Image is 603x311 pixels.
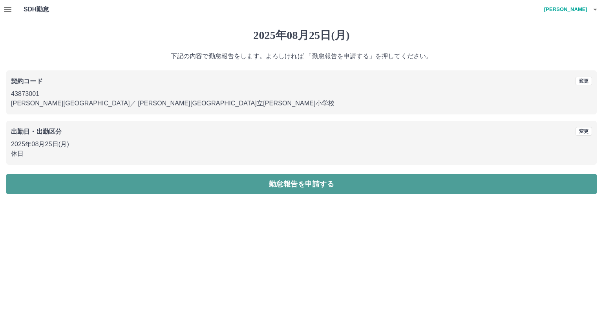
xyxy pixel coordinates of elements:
h1: 2025年08月25日(月) [6,29,597,42]
p: 43873001 [11,89,592,99]
p: 休日 [11,149,592,158]
p: 下記の内容で勤怠報告をします。よろしければ 「勤怠報告を申請する」を押してください。 [6,52,597,61]
button: 勤怠報告を申請する [6,174,597,194]
b: 出勤日・出勤区分 [11,128,62,135]
p: 2025年08月25日(月) [11,140,592,149]
b: 契約コード [11,78,43,85]
button: 変更 [576,77,592,85]
button: 変更 [576,127,592,136]
p: [PERSON_NAME][GEOGRAPHIC_DATA] ／ [PERSON_NAME][GEOGRAPHIC_DATA]立[PERSON_NAME]小学校 [11,99,592,108]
